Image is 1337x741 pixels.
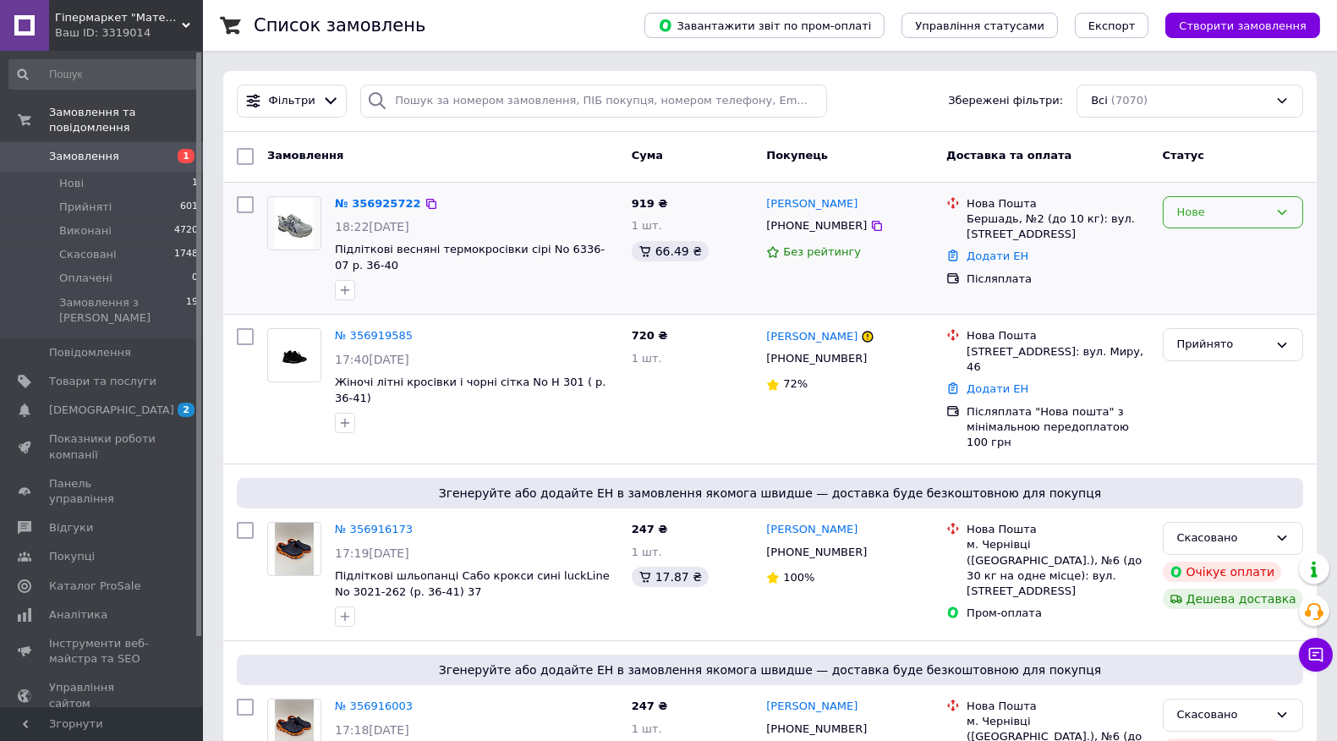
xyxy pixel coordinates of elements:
span: Панель управління [49,476,156,507]
span: Повідомлення [49,345,131,360]
a: Фото товару [267,522,321,576]
div: Дешева доставка [1163,589,1303,609]
a: Додати ЕН [967,382,1028,395]
span: Скасовані [59,247,117,262]
span: Гіпермаркет "Материк" [55,10,182,25]
span: 0 [192,271,198,286]
a: Фото товару [267,328,321,382]
span: Управління статусами [915,19,1044,32]
div: Прийнято [1177,336,1269,354]
span: 72% [783,377,808,390]
button: Завантажити звіт по пром-оплаті [644,13,885,38]
div: Нова Пошта [967,522,1148,537]
span: Управління сайтом [49,680,156,711]
span: Доставка та оплата [946,149,1071,162]
span: Інструменти веб-майстра та SEO [49,636,156,667]
button: Створити замовлення [1165,13,1320,38]
span: 1 [192,176,198,191]
span: 17:19[DATE] [335,546,409,560]
span: Замовлення з [PERSON_NAME] [59,295,186,326]
div: 17.87 ₴ [632,567,709,587]
span: 100% [783,571,814,584]
span: 601 [180,200,198,215]
span: Створити замовлення [1179,19,1307,32]
div: Нова Пошта [967,699,1148,714]
a: № 356916173 [335,523,413,535]
div: Очікує оплати [1163,562,1282,582]
button: Чат з покупцем [1299,638,1333,672]
div: 66.49 ₴ [632,241,709,261]
span: Каталог ProSale [49,579,140,594]
button: Управління статусами [901,13,1058,38]
a: Створити замовлення [1148,19,1320,31]
span: Аналітика [49,607,107,623]
div: Нове [1177,204,1269,222]
span: 1 шт. [632,219,662,232]
span: Замовлення та повідомлення [49,105,203,135]
span: Оплачені [59,271,112,286]
span: 1 шт. [632,546,662,558]
a: [PERSON_NAME] [766,196,858,212]
span: Товари та послуги [49,374,156,389]
div: [PHONE_NUMBER] [763,348,870,370]
h1: Список замовлень [254,15,425,36]
a: Додати ЕН [967,250,1028,262]
span: 17:18[DATE] [335,723,409,737]
div: Скасовано [1177,706,1269,724]
span: 4720 [174,223,198,239]
div: [PHONE_NUMBER] [763,718,870,740]
span: Експорт [1088,19,1136,32]
span: Згенеруйте або додайте ЕН в замовлення якомога швидше — доставка буде безкоштовною для покупця [244,661,1296,678]
span: Показники роботи компанії [49,431,156,462]
div: Скасовано [1177,530,1269,547]
a: № 356919585 [335,329,413,342]
div: Післяплата "Нова пошта" з мінімальною передоплатою 100 грн [967,404,1148,451]
span: 1 шт. [632,722,662,735]
div: [STREET_ADDRESS]: вул. Миру, 46 [967,344,1148,375]
span: Покупці [49,549,95,564]
img: Фото товару [277,329,312,381]
span: Всі [1091,93,1108,109]
a: [PERSON_NAME] [766,329,858,345]
a: № 356925722 [335,197,421,210]
button: Експорт [1075,13,1149,38]
span: Покупець [766,149,828,162]
img: Фото товару [275,197,315,250]
div: [PHONE_NUMBER] [763,215,870,237]
span: 17:40[DATE] [335,353,409,366]
div: Бершадь, №2 (до 10 кг): вул. [STREET_ADDRESS] [967,211,1148,242]
input: Пошук за номером замовлення, ПІБ покупця, номером телефону, Email, номером накладної [360,85,827,118]
a: Підліткові шльопанці Сабо крокси сині luckLine No 3021-262 (р. 36-41) 37 [335,569,610,598]
span: [DEMOGRAPHIC_DATA] [49,403,174,418]
span: Завантажити звіт по пром-оплаті [658,18,871,33]
span: 1 [178,149,195,163]
div: Ваш ID: 3319014 [55,25,203,41]
span: Cума [632,149,663,162]
span: 247 ₴ [632,523,668,535]
span: Замовлення [267,149,343,162]
div: Післяплата [967,272,1148,287]
span: Нові [59,176,84,191]
span: 1748 [174,247,198,262]
div: м. Чернівці ([GEOGRAPHIC_DATA].), №6 (до 30 кг на одне місце): вул. [STREET_ADDRESS] [967,537,1148,599]
a: [PERSON_NAME] [766,522,858,538]
input: Пошук [8,59,200,90]
a: [PERSON_NAME] [766,699,858,715]
span: 18:22[DATE] [335,220,409,233]
a: Підліткові весняні термокросівки сірі No 6336-07 р. 36-40 [335,243,605,272]
span: 1 шт. [632,352,662,365]
span: Статус [1163,149,1205,162]
span: 19 [186,295,198,326]
div: Нова Пошта [967,196,1148,211]
img: Фото товару [275,523,315,575]
a: Фото товару [267,196,321,250]
span: Збережені фільтри: [948,93,1063,109]
span: Відгуки [49,520,93,535]
span: Виконані [59,223,112,239]
span: 2 [178,403,195,417]
span: Згенеруйте або додайте ЕН в замовлення якомога швидше — доставка буде безкоштовною для покупця [244,485,1296,502]
div: Пром-оплата [967,606,1148,621]
span: 919 ₴ [632,197,668,210]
